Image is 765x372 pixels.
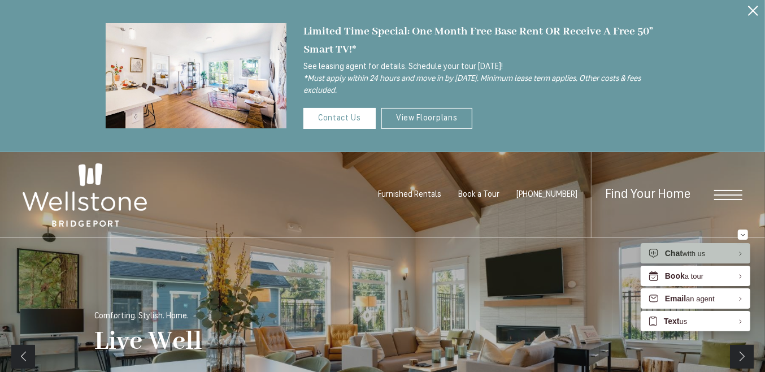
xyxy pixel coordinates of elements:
[94,326,202,358] p: Live Well
[303,23,659,58] div: Limited Time Special: One Month Free Base Rent OR Receive A Free 50” Smart TV!*
[605,188,690,201] a: Find Your Home
[23,163,147,227] img: Wellstone
[303,61,659,97] p: See leasing agent for details. Schedule your tour [DATE]!
[516,191,577,199] span: [PHONE_NUMBER]
[381,108,472,129] a: View Floorplans
[303,108,376,129] a: Contact Us
[303,75,641,95] i: *Must apply within 24 hours and move in by [DATE]. Minimum lease term applies. Other costs & fees...
[94,312,189,321] p: Comforting. Stylish. Home.
[11,345,35,369] a: Previous
[516,191,577,199] a: Call Us at (253) 642-8681
[106,23,286,129] img: Settle into comfort at Wellstone
[378,191,441,199] a: Furnished Rentals
[458,191,499,199] a: Book a Tour
[730,345,754,369] a: Next
[714,190,742,200] button: Open Menu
